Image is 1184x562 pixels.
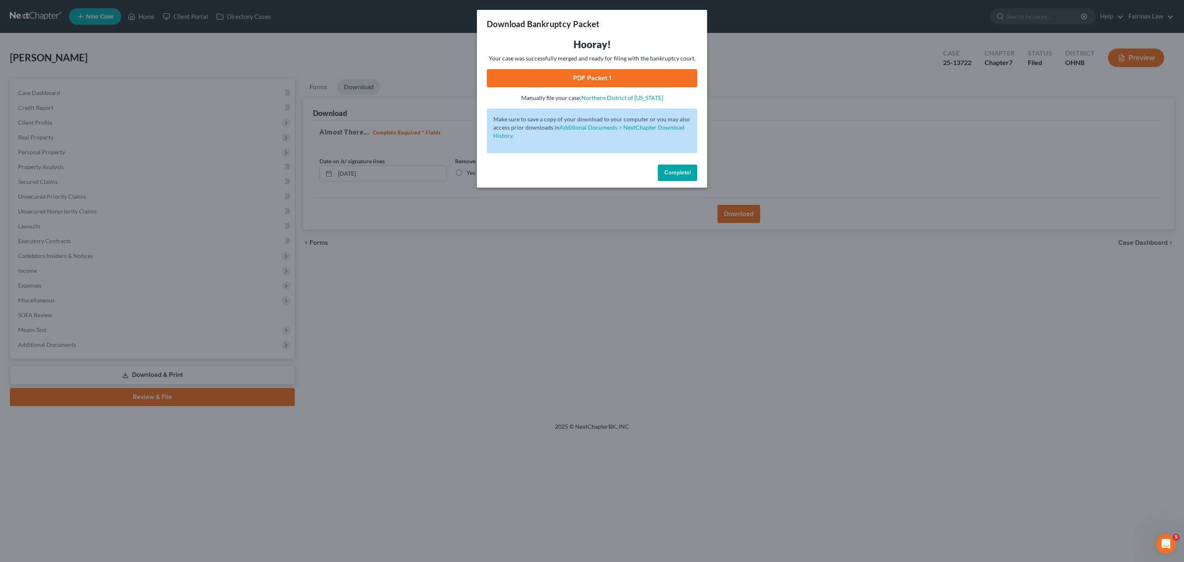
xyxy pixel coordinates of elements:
iframe: Intercom live chat [1156,534,1176,554]
a: PDF Packet 1 [487,69,697,87]
span: Complete! [664,169,691,176]
button: Complete! [658,165,697,181]
a: Northern District of [US_STATE] [581,94,663,101]
h3: Download Bankruptcy Packet [487,18,599,30]
p: Make sure to save a copy of your download to your computer or you may also access prior downloads in [493,115,691,140]
span: 5 [1173,534,1179,541]
a: Additional Documents > NextChapter Download History. [493,124,684,139]
p: Your case was successfully merged and ready for filing with the bankruptcy court. [487,54,697,63]
p: Manually file your case: [487,94,697,102]
h3: Hooray! [487,38,697,51]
